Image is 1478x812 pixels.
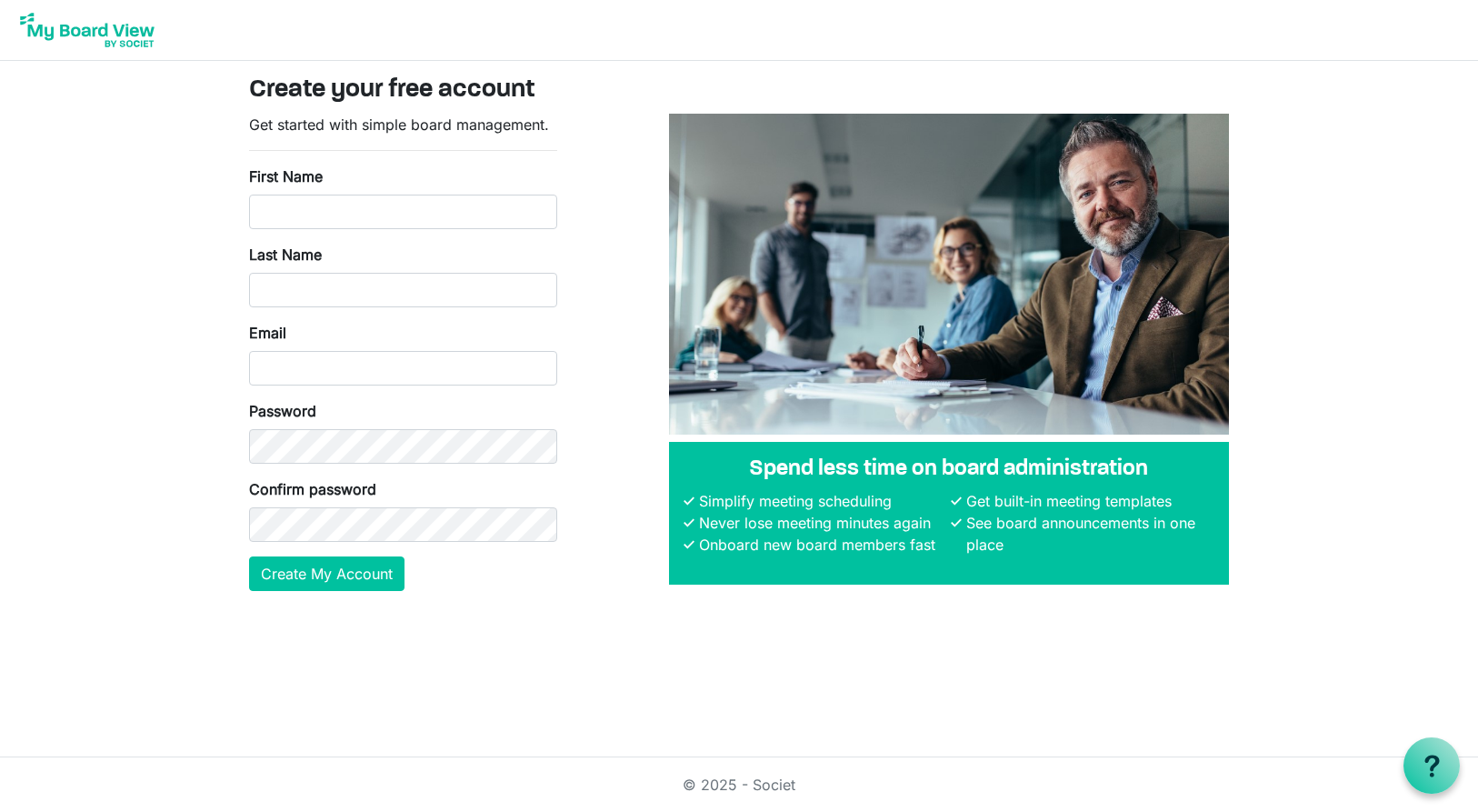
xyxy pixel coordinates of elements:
[15,7,160,53] img: My Board View Logo
[249,75,1229,106] h3: Create your free account
[669,114,1229,435] img: A photograph of board members sitting at a table
[249,165,323,187] label: First Name
[684,456,1214,483] h4: Spend less time on board administration
[962,490,1214,512] li: Get built-in meeting templates
[683,776,795,794] a: © 2025 - Societ
[694,490,947,512] li: Simplify meeting scheduling
[249,478,376,500] label: Confirm password
[249,244,322,266] label: Last Name
[962,512,1214,556] li: See board announcements in one place
[249,556,404,591] button: Create My Account
[249,322,286,344] label: Email
[249,115,549,134] span: Get started with simple board management.
[694,534,947,556] li: Onboard new board members fast
[249,400,316,422] label: Password
[694,512,947,534] li: Never lose meeting minutes again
